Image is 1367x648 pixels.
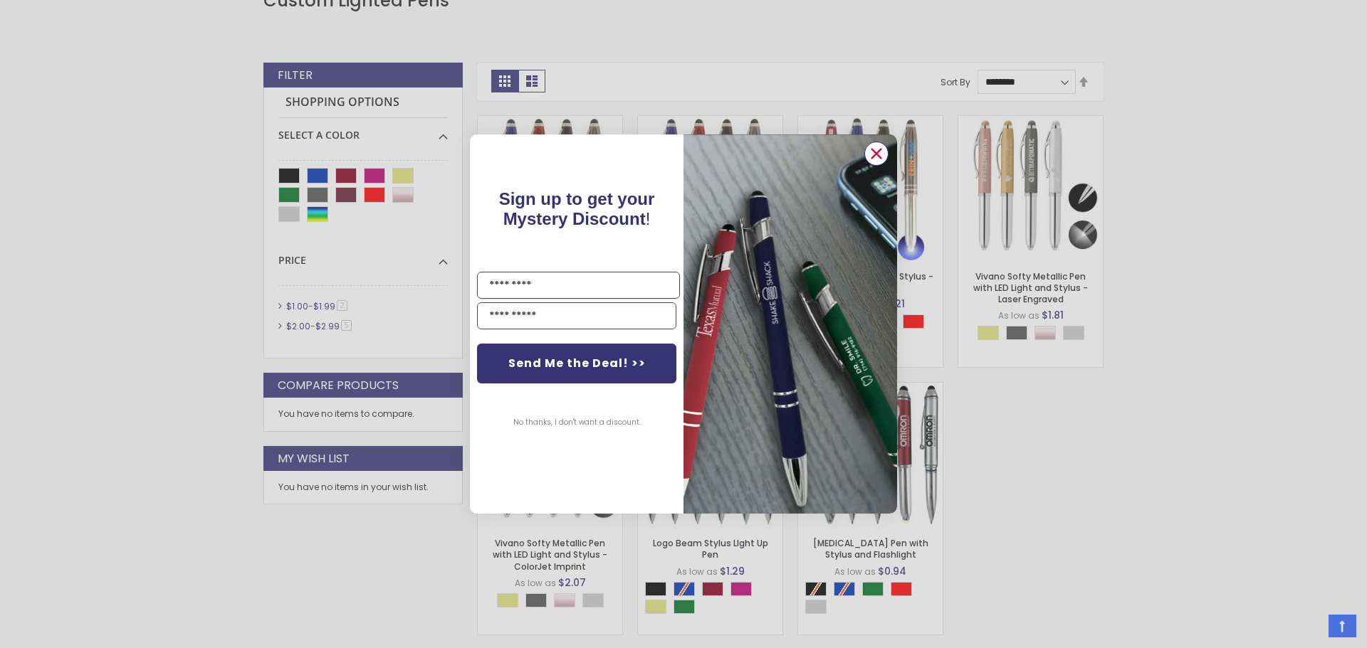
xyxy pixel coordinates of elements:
[864,142,889,166] button: Close dialog
[477,344,676,383] button: Send Me the Deal! >>
[683,134,897,514] img: pop-up-image
[1250,610,1367,648] iframe: Google Customer Reviews
[499,189,655,228] span: Sign up to get your Mystery Discount
[499,189,655,228] span: !
[506,405,648,440] button: No thanks, I don't want a discount.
